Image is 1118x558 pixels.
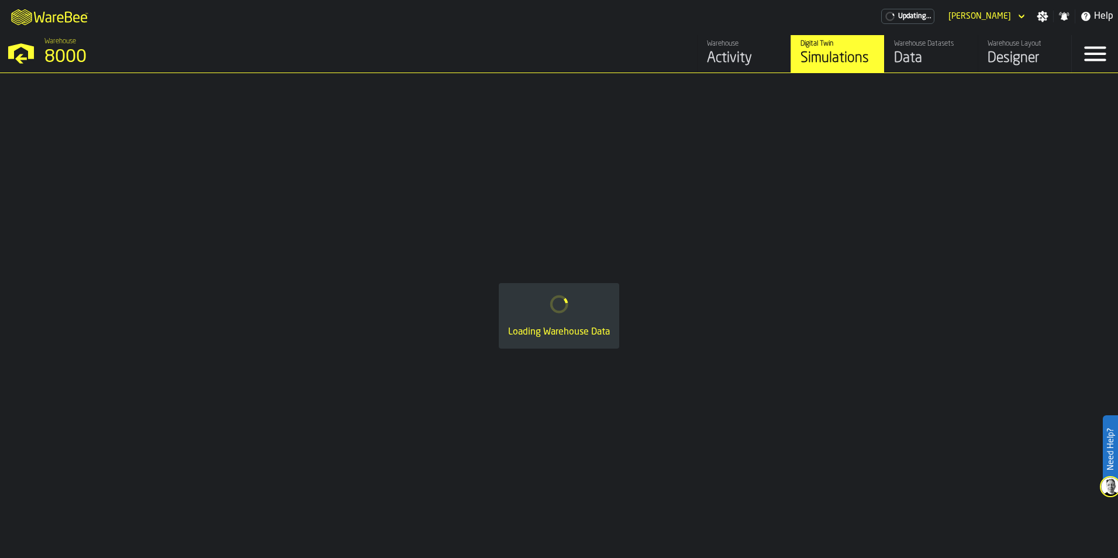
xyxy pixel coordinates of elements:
[884,35,978,73] a: link-to-/wh/i/b2e041e4-2753-4086-a82a-958e8abdd2c7/data
[1072,35,1118,73] label: button-toggle-Menu
[707,49,781,68] div: Activity
[881,9,934,24] div: Menu Subscription
[944,9,1027,23] div: DropdownMenuValue-Hannes Vertamo Vertamo
[44,47,360,68] div: 8000
[800,49,875,68] div: Simulations
[881,9,934,24] a: link-to-/wh/i/b2e041e4-2753-4086-a82a-958e8abdd2c7/pricing/
[791,35,884,73] a: link-to-/wh/i/b2e041e4-2753-4086-a82a-958e8abdd2c7/simulations
[508,325,610,339] div: Loading Warehouse Data
[978,35,1071,73] a: link-to-/wh/i/b2e041e4-2753-4086-a82a-958e8abdd2c7/designer
[697,35,791,73] a: link-to-/wh/i/b2e041e4-2753-4086-a82a-958e8abdd2c7/feed/
[894,49,968,68] div: Data
[1032,11,1053,22] label: button-toggle-Settings
[948,12,1011,21] div: DropdownMenuValue-Hannes Vertamo Vertamo
[1054,11,1075,22] label: button-toggle-Notifications
[988,40,1062,48] div: Warehouse Layout
[1075,9,1118,23] label: button-toggle-Help
[1104,416,1117,482] label: Need Help?
[898,12,931,20] span: Updating...
[44,37,76,46] span: Warehouse
[1094,9,1113,23] span: Help
[707,40,781,48] div: Warehouse
[800,40,875,48] div: Digital Twin
[988,49,1062,68] div: Designer
[894,40,968,48] div: Warehouse Datasets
